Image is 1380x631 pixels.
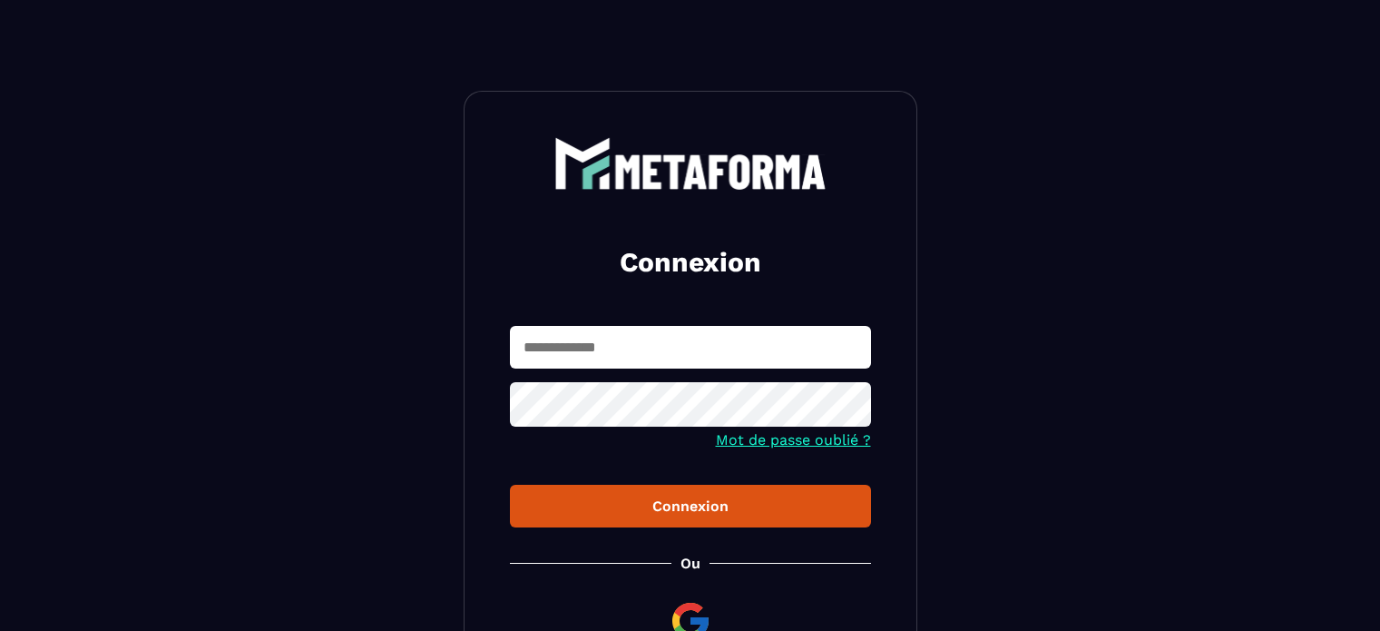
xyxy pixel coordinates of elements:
a: Mot de passe oublié ? [716,431,871,449]
p: Ou [680,555,700,572]
h2: Connexion [532,244,849,281]
button: Connexion [510,485,871,527]
a: logo [510,137,871,190]
div: Connexion [524,498,856,515]
img: logo [554,137,827,190]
